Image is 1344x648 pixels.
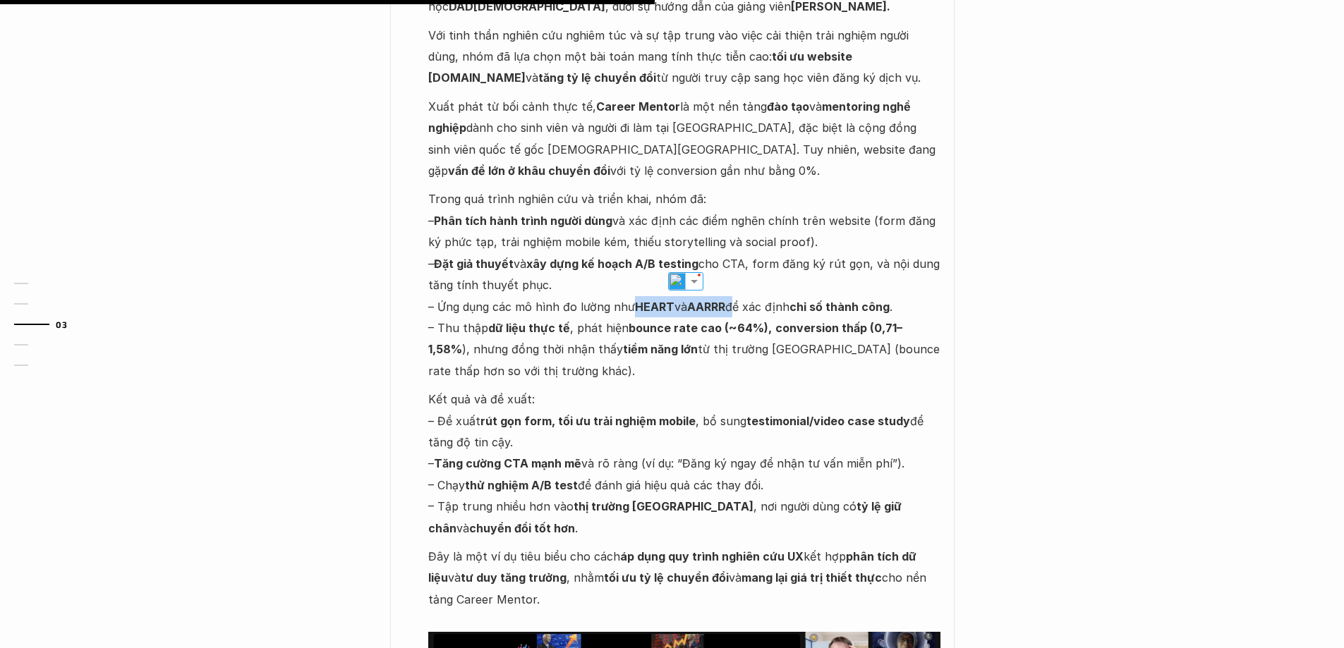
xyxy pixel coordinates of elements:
[428,96,940,182] p: Xuất phát từ bối cảnh thực tế, là một nền tảng và dành cho sinh viên và người đi làm tại [GEOGRAP...
[629,321,772,335] strong: bounce rate cao (~64%),
[434,456,581,470] strong: Tăng cường CTA mạnh mẽ
[428,25,940,89] p: Với tinh thần nghiên cứu nghiêm túc và sự tập trung vào việc cải thiện trải nghiệm người dùng, nh...
[428,546,940,632] p: Đây là một ví dụ tiêu biểu cho cách kết hợp và , nhằm và cho nền tảng Career Mentor.
[687,300,725,314] strong: AARRR
[635,300,674,314] strong: HEART
[434,214,612,228] strong: Phân tích hành trình người dùng
[526,257,698,271] strong: xây dựng kế hoạch A/B testing
[434,257,514,271] strong: Đặt giả thuyết
[596,99,680,114] strong: Career Mentor
[428,188,940,381] p: Trong quá trình nghiên cứu và triển khai, nhóm đã: – và xác định các điểm nghẽn chính trên websit...
[488,321,570,335] strong: dữ liệu thực tế
[741,570,882,585] strong: mang lại giá trị thiết thực
[465,478,578,492] strong: thử nghiệm A/B test
[746,414,910,428] strong: testimonial/video case study
[448,164,610,178] strong: vấn đề lớn ở khâu chuyển đổi
[14,316,81,333] a: 03
[767,99,809,114] strong: đào tạo
[461,570,567,585] strong: tư duy tăng trưởng
[56,319,67,329] strong: 03
[623,342,698,356] strong: tiềm năng lớn
[620,549,804,563] strong: áp dụng quy trình nghiên cứu UX
[574,499,753,513] strong: thị trường [GEOGRAPHIC_DATA]
[428,499,904,534] strong: tỷ lệ giữ chân
[604,570,729,585] strong: tối ưu tỷ lệ chuyển đổi
[789,300,890,314] strong: chỉ số thành công
[480,414,696,428] strong: rút gọn form, tối ưu trải nghiệm mobile
[538,71,656,85] strong: tăng tỷ lệ chuyển đổi
[428,389,940,539] p: Kết quả và đề xuất: – Đề xuất , bổ sung để tăng độ tin cậy. – và rõ ràng (ví dụ: “Đăng ký ngay để...
[469,521,575,535] strong: chuyển đổi tốt hơn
